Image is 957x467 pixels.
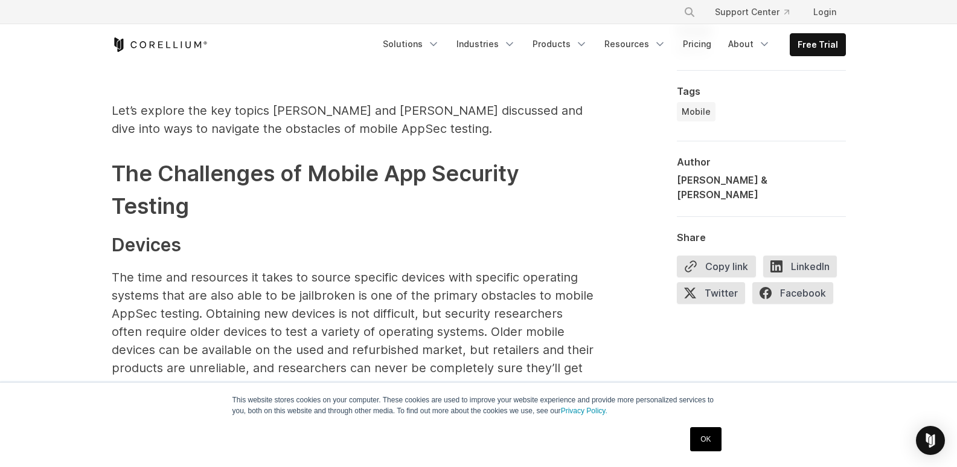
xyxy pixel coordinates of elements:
h3: Devices [112,231,595,259]
p: Let’s explore the key topics [PERSON_NAME] and [PERSON_NAME] discussed and dive into ways to navi... [112,101,595,138]
a: About [721,33,778,55]
div: Share [677,231,846,243]
div: Open Intercom Messenger [916,426,945,455]
div: Author [677,156,846,168]
button: Copy link [677,256,756,277]
a: Industries [449,33,523,55]
div: Navigation Menu [376,33,846,56]
span: Facebook [752,282,833,304]
a: Corellium Home [112,37,208,52]
p: The time and resources it takes to source specific devices with specific operating systems that a... [112,268,595,431]
a: Facebook [752,282,840,309]
span: Twitter [677,282,745,304]
a: Resources [597,33,673,55]
a: Mobile [677,102,715,121]
h2: The Challenges of Mobile App Security Testing [112,157,595,222]
div: [PERSON_NAME] & [PERSON_NAME] [677,173,846,202]
a: Login [804,1,846,23]
p: This website stores cookies on your computer. These cookies are used to improve your website expe... [232,395,725,416]
a: Support Center [705,1,799,23]
a: Products [525,33,595,55]
a: LinkedIn [763,256,844,282]
div: Tags [677,85,846,97]
button: Search [679,1,700,23]
a: Free Trial [790,34,845,56]
a: Pricing [676,33,719,55]
a: OK [690,427,721,451]
div: Navigation Menu [669,1,846,23]
a: Twitter [677,282,752,309]
a: Privacy Policy. [561,407,607,415]
span: LinkedIn [763,256,837,277]
a: Solutions [376,33,447,55]
span: Mobile [682,106,711,118]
